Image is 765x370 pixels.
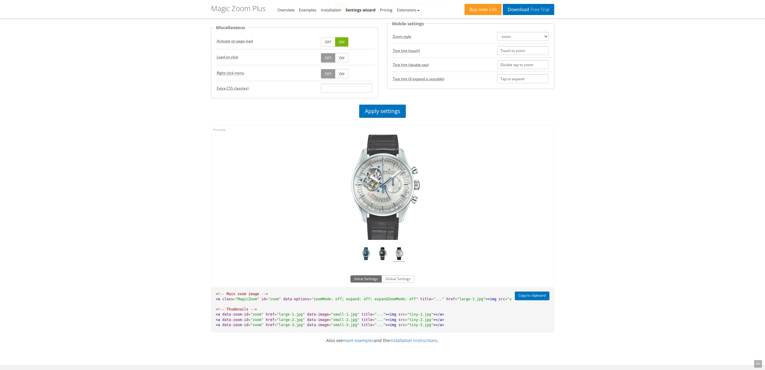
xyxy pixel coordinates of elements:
span: ><img [385,318,396,322]
h1: Magic Zoom Plus [211,5,266,12]
a: Apply settings [359,105,406,118]
a: Blue El Primero [360,247,372,262]
span: "tiny-2.jpg" [407,318,433,322]
span: ><img [385,323,396,327]
span: src [399,312,405,316]
legend: Miscellaneous [214,24,247,31]
span: href [446,297,455,301]
span: = [233,297,235,301]
span: = [455,297,457,301]
a: Pricing [380,7,392,13]
span: "tiny-3.jpg" [407,323,433,327]
span: data-image [307,312,329,316]
span: <a [216,318,220,322]
acronym: textHoverZoomHint, default: Touch to zoom [393,48,420,53]
span: "..." [375,323,385,327]
span: <a [216,323,220,327]
span: = [405,318,407,322]
span: title [362,312,372,316]
button: Copy to clipboard [515,292,549,300]
span: Free Trial [529,7,549,12]
a: Black El Primero [376,247,389,262]
span: data-image [307,318,329,322]
a: OFF [321,37,335,47]
span: title [362,323,372,327]
span: ></a> [433,312,444,316]
acronym: textExpandHint, default: Tap to expand [393,76,444,81]
span: href [266,318,275,322]
span: src [399,323,405,327]
span: "zoom" [268,297,281,301]
span: href [266,312,275,316]
span: = [248,312,250,316]
span: = [372,323,375,327]
span: class [222,297,233,301]
acronym: rightClick, default: false [217,70,244,75]
a: Settings wizard [346,7,375,13]
span: ></a> [433,318,444,322]
span: <a [216,297,220,301]
span: data-options [283,297,309,301]
acronym: lazyZoom, default: false [217,54,238,60]
a: ON [335,37,348,47]
span: src [399,318,405,322]
a: Silver El Primero [393,247,405,262]
span: = [248,323,250,327]
button: Inline Settings [350,275,382,283]
span: = [275,312,277,316]
a: OFF [321,53,335,63]
span: = [405,312,407,316]
span: = [431,297,433,301]
span: "zoom" [250,318,263,322]
a: more examples [343,338,374,343]
span: "large-3.jpg" [277,323,305,327]
span: "MagicZoom" [235,297,259,301]
span: <!-- Main zoom image --> [216,292,268,296]
span: "large-1.jpg" [457,297,486,301]
span: "large-2.jpg" [277,318,305,322]
a: Overview [278,7,294,13]
span: = [248,318,250,322]
span: "..." [375,312,385,316]
span: data-image [307,323,329,327]
span: ><img [486,297,496,301]
span: ><img [385,312,396,316]
span: "zoomMode: off; expand: off; expandZoomMode: off" [311,297,418,301]
span: data-zoom-id [222,318,248,322]
span: = [275,318,277,322]
span: = [372,318,375,322]
a: installation instructions [390,338,437,343]
span: src [499,297,505,301]
span: = [329,312,331,316]
span: "small-3.jpg" [331,323,359,327]
span: title [420,297,431,301]
span: href [266,323,275,327]
span: id [261,297,266,301]
span: data-zoom-id [222,312,248,316]
span: £49 [488,7,497,12]
a: Examples [299,7,316,13]
span: "..." [433,297,444,301]
span: "zoom" [250,323,263,327]
span: = [372,312,375,316]
span: "large-1.jpg" [277,312,305,316]
acronym: zoomMode, default: zoom [393,34,411,39]
a: DownloadFree Trial [503,4,554,15]
acronym: cssClass [217,86,249,91]
span: = [505,297,507,301]
span: = [329,323,331,327]
a: Buy now£49 [465,4,502,15]
span: = [309,297,311,301]
span: title [362,318,372,322]
span: "small-1.jpg" [507,297,536,301]
span: = [405,323,407,327]
span: = [275,323,277,327]
button: Global Settings [381,275,415,283]
a: ON [335,53,348,63]
span: ></a> [433,323,444,327]
span: "..." [375,318,385,322]
span: "zoom" [250,312,263,316]
span: "small-2.jpg" [331,318,359,322]
span: "tiny-1.jpg" [407,312,433,316]
span: = [329,318,331,322]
